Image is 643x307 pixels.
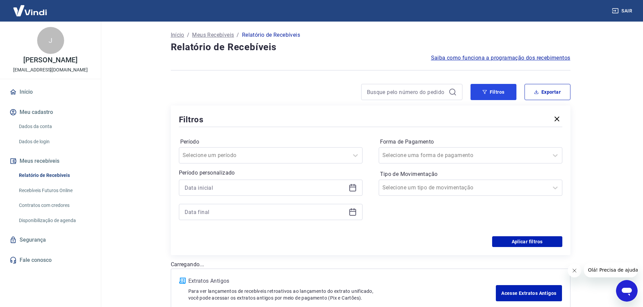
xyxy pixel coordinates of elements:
a: Início [8,85,93,99]
a: Saiba como funciona a programação dos recebimentos [431,54,570,62]
p: Carregando... [171,260,570,269]
label: Período [180,138,361,146]
a: Meus Recebíveis [192,31,234,39]
button: Exportar [525,84,570,100]
a: Fale conosco [8,253,93,268]
p: Relatório de Recebíveis [242,31,300,39]
a: Contratos com credores [16,198,93,212]
button: Meu cadastro [8,105,93,120]
div: J [37,27,64,54]
p: Extratos Antigos [188,277,496,285]
button: Filtros [471,84,516,100]
a: Acesse Extratos Antigos [496,285,562,301]
img: ícone [179,278,186,284]
h5: Filtros [179,114,204,125]
p: Para ver lançamentos de recebíveis retroativos ao lançamento do extrato unificado, você pode aces... [188,288,496,301]
button: Aplicar filtros [492,236,562,247]
button: Sair [611,5,635,17]
iframe: Botão para abrir a janela de mensagens [616,280,638,302]
label: Forma de Pagamento [380,138,561,146]
input: Data final [185,207,346,217]
p: [EMAIL_ADDRESS][DOMAIN_NAME] [13,66,88,73]
a: Relatório de Recebíveis [16,168,93,182]
a: Recebíveis Futuros Online [16,184,93,197]
button: Meus recebíveis [8,154,93,168]
img: Vindi [8,0,52,21]
input: Busque pelo número do pedido [367,87,446,97]
p: Período personalizado [179,169,363,177]
label: Tipo de Movimentação [380,170,561,178]
h4: Relatório de Recebíveis [171,40,570,54]
input: Data inicial [185,183,346,193]
a: Disponibilização de agenda [16,214,93,227]
a: Segurança [8,233,93,247]
a: Dados de login [16,135,93,149]
span: Olá! Precisa de ajuda? [4,5,57,10]
p: / [237,31,239,39]
p: / [187,31,189,39]
a: Início [171,31,184,39]
iframe: Mensagem da empresa [584,263,638,277]
p: [PERSON_NAME] [23,57,77,64]
a: Dados da conta [16,120,93,133]
iframe: Fechar mensagem [568,264,581,277]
